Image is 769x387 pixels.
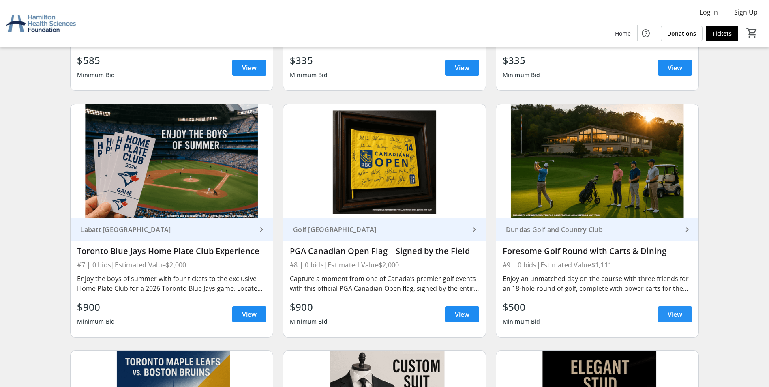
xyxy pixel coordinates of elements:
[290,226,469,234] div: Golf [GEOGRAPHIC_DATA]
[77,274,266,293] div: Enjoy the boys of summer with four tickets to the exclusive Home Plate Club for a 2026 Toronto Bl...
[503,68,540,82] div: Minimum Bid
[77,300,115,314] div: $900
[445,306,479,322] a: View
[77,259,266,271] div: #7 | 0 bids | Estimated Value $2,000
[712,29,732,38] span: Tickets
[667,29,696,38] span: Donations
[242,310,257,319] span: View
[71,104,273,218] img: Toronto Blue Jays Home Plate Club Experience
[503,300,540,314] div: $500
[455,310,469,319] span: View
[290,274,479,293] div: Capture a moment from one of Canada’s premier golf events with this official PGA Canadian Open fl...
[290,300,328,314] div: $900
[700,7,718,17] span: Log In
[455,63,469,73] span: View
[503,53,540,68] div: $335
[232,306,266,322] a: View
[706,26,738,41] a: Tickets
[658,306,692,322] a: View
[445,60,479,76] a: View
[290,68,328,82] div: Minimum Bid
[608,26,637,41] a: Home
[290,53,328,68] div: $335
[496,218,698,241] a: Dundas Golf and Country Club
[503,314,540,329] div: Minimum Bid
[745,26,759,40] button: Cart
[728,6,764,19] button: Sign Up
[242,63,257,73] span: View
[290,314,328,329] div: Minimum Bid
[496,104,698,218] img: Foresome Golf Round with Carts & Dining
[615,29,631,38] span: Home
[77,314,115,329] div: Minimum Bid
[77,68,115,82] div: Minimum Bid
[734,7,758,17] span: Sign Up
[257,225,266,234] mat-icon: keyboard_arrow_right
[77,53,115,68] div: $585
[638,25,654,41] button: Help
[283,218,486,241] a: Golf [GEOGRAPHIC_DATA]
[682,225,692,234] mat-icon: keyboard_arrow_right
[290,259,479,271] div: #8 | 0 bids | Estimated Value $2,000
[668,63,682,73] span: View
[77,246,266,256] div: Toronto Blue Jays Home Plate Club Experience
[503,246,692,256] div: Foresome Golf Round with Carts & Dining
[503,226,682,234] div: Dundas Golf and Country Club
[77,226,257,234] div: Labatt [GEOGRAPHIC_DATA]
[503,274,692,293] div: Enjoy an unmatched day on the course with three friends for an 18-hole round of golf, complete wi...
[693,6,724,19] button: Log In
[661,26,703,41] a: Donations
[290,246,479,256] div: PGA Canadian Open Flag – Signed by the Field
[5,3,77,44] img: Hamilton Health Sciences Foundation's Logo
[469,225,479,234] mat-icon: keyboard_arrow_right
[668,310,682,319] span: View
[658,60,692,76] a: View
[283,104,486,218] img: PGA Canadian Open Flag – Signed by the Field
[503,259,692,271] div: #9 | 0 bids | Estimated Value $1,111
[71,218,273,241] a: Labatt [GEOGRAPHIC_DATA]
[232,60,266,76] a: View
